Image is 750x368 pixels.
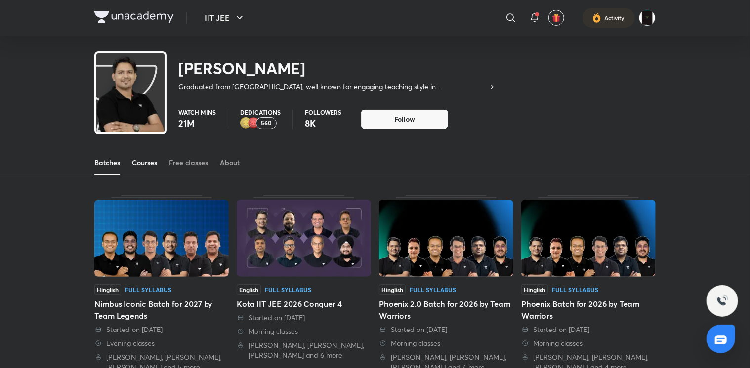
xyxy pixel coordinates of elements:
span: Follow [394,114,415,124]
div: Morning classes [379,338,513,348]
div: Morning classes [521,338,656,348]
div: Full Syllabus [552,287,598,293]
div: Started on 21 May 2025 [379,325,513,334]
img: educator badge2 [240,117,252,129]
div: Full Syllabus [265,287,311,293]
div: Started on 21 Apr 2025 [521,325,656,334]
img: Thumbnail [521,200,656,277]
span: Hinglish [379,284,406,295]
div: About [220,158,240,168]
img: Thumbnail [94,200,229,277]
div: Full Syllabus [125,287,171,293]
img: Company Logo [94,11,174,23]
a: Free classes [169,151,208,175]
img: class [96,55,165,148]
img: Thumbnail [379,200,513,277]
img: Anurag Agarwal [639,9,656,26]
div: Started on 27 May 2025 [237,313,371,323]
span: Hinglish [521,284,548,295]
p: Watch mins [178,110,216,115]
div: Nimbus Iconic Batch for 2027 by Team Legends [94,298,229,322]
div: Phoenix Batch for 2026 by Team Warriors [521,298,656,322]
span: Hinglish [94,284,121,295]
img: ttu [716,295,728,307]
div: Started on 20 Jun 2025 [94,325,229,334]
a: Company Logo [94,11,174,25]
p: Followers [305,110,341,115]
div: Full Syllabus [410,287,456,293]
h2: [PERSON_NAME] [178,58,496,78]
a: Batches [94,151,120,175]
a: Courses [132,151,157,175]
button: avatar [548,10,564,26]
div: Kota IIT JEE 2026 Conquer 4 [237,298,371,310]
div: Batches [94,158,120,168]
span: English [237,284,261,295]
a: About [220,151,240,175]
img: activity [592,12,601,24]
div: Phoenix 2.0 Batch for 2026 by Team Warriors [379,298,513,322]
p: Dedications [240,110,281,115]
p: 560 [261,120,272,127]
div: Rahul Yadav, Anurag Pandey, Gaurav Jaiswal and 6 more [237,340,371,360]
img: Thumbnail [237,200,371,277]
div: Morning classes [237,327,371,336]
div: Evening classes [94,338,229,348]
p: Graduated from [GEOGRAPHIC_DATA], well known for engaging teaching style in [GEOGRAPHIC_DATA]. Ab... [178,82,488,92]
p: 21M [178,117,216,129]
button: Follow [361,110,448,129]
img: educator badge1 [248,117,260,129]
div: Free classes [169,158,208,168]
div: Courses [132,158,157,168]
p: 8K [305,117,341,129]
button: IIT JEE [199,8,251,28]
img: avatar [552,13,561,22]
